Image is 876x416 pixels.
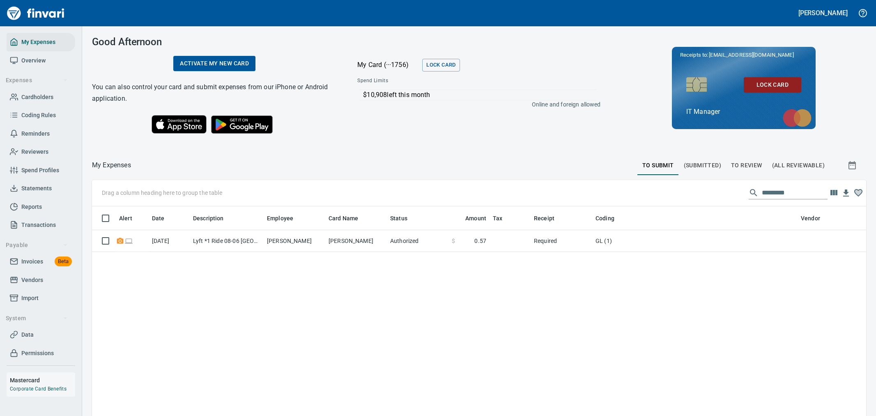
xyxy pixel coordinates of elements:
span: Status [390,213,418,223]
td: GL (1) [592,230,798,252]
span: Expenses [6,75,68,86]
td: [DATE] [149,230,190,252]
span: Lock Card [426,60,455,70]
span: Tax [493,213,513,223]
span: Description [193,213,235,223]
span: Amount [455,213,486,223]
td: Authorized [387,230,448,252]
span: System [6,313,68,324]
span: Overview [21,55,46,66]
span: Receipt [534,213,554,223]
td: [PERSON_NAME] [325,230,387,252]
span: Reviewers [21,147,48,157]
p: Receipts to: [680,51,807,59]
h3: Good Afternoon [92,36,337,48]
p: My Card (···1756) [357,60,419,70]
td: Lyft *1 Ride 08-06 [GEOGRAPHIC_DATA] [GEOGRAPHIC_DATA] [190,230,264,252]
a: Reminders [7,125,75,143]
button: Expenses [2,73,71,88]
a: Overview [7,51,75,70]
span: Card Name [329,213,369,223]
a: Reviewers [7,143,75,161]
h6: Mastercard [10,376,75,385]
p: Online and foreign allowed [351,100,600,109]
span: Receipt [534,213,565,223]
span: Card Name [329,213,358,223]
a: Import [7,289,75,307]
h6: You can also control your card and submit expenses from our iPhone or Android application. [92,81,337,104]
button: System [2,311,71,326]
a: My Expenses [7,33,75,51]
span: To Submit [642,160,674,171]
a: Coding Rules [7,106,75,125]
span: 0.57 [474,237,486,245]
a: Data [7,326,75,344]
a: Corporate Card Benefits [10,386,67,392]
span: Import [21,293,39,303]
span: Lock Card [750,80,795,90]
button: Lock Card [422,59,460,72]
img: Finvari [5,3,67,23]
a: InvoicesBeta [7,252,75,271]
img: Get it on Google Play [207,111,277,138]
span: Employee [267,213,304,223]
span: Amount [465,213,486,223]
span: Cardholders [21,92,53,102]
td: [PERSON_NAME] [264,230,325,252]
span: Description [193,213,224,223]
span: Date [152,213,165,223]
span: Alert [119,213,143,223]
span: Reminders [21,129,50,139]
a: Transactions [7,216,75,234]
a: Activate my new card [173,56,255,71]
span: Employee [267,213,293,223]
span: Receipt Required [116,238,124,243]
span: (All Reviewable) [772,160,825,171]
span: Date [152,213,175,223]
span: Transactions [21,220,56,230]
img: mastercard.svg [779,105,816,131]
p: $10,908 left this month [363,90,596,100]
span: Statements [21,183,52,194]
td: Required [531,230,592,252]
span: Alert [119,213,132,223]
span: Online transaction [124,238,133,243]
span: Coding Rules [21,110,56,120]
span: Beta [55,257,72,266]
button: Show transactions within a particular date range [840,155,866,175]
button: Download Table [840,187,852,199]
span: To Review [731,160,762,171]
a: Reports [7,198,75,216]
span: $ [452,237,455,245]
button: Payable [2,238,71,253]
nav: breadcrumb [92,160,131,170]
a: Spend Profiles [7,161,75,180]
span: Payable [6,240,68,250]
button: [PERSON_NAME] [796,7,850,19]
p: IT Manager [686,107,801,117]
span: Reports [21,202,42,212]
a: Vendors [7,271,75,289]
span: Status [390,213,407,223]
p: Drag a column heading here to group the table [102,189,222,197]
span: My Expenses [21,37,55,47]
button: Choose columns to display [828,187,840,199]
span: [EMAIL_ADDRESS][DOMAIN_NAME] [708,51,794,59]
a: Permissions [7,344,75,363]
span: Permissions [21,348,54,358]
p: My Expenses [92,160,131,170]
span: Coding [595,213,625,223]
span: Spend Profiles [21,165,59,176]
a: Cardholders [7,88,75,106]
img: Download on the App Store [152,115,207,134]
span: Activate my new card [180,58,249,69]
span: Vendors [21,275,43,285]
span: Vendor [801,213,820,223]
span: Vendor [801,213,831,223]
button: Column choices favorited. Click to reset to default [852,187,865,199]
a: Statements [7,179,75,198]
span: (Submitted) [684,160,721,171]
span: Tax [493,213,502,223]
h5: [PERSON_NAME] [798,9,848,17]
